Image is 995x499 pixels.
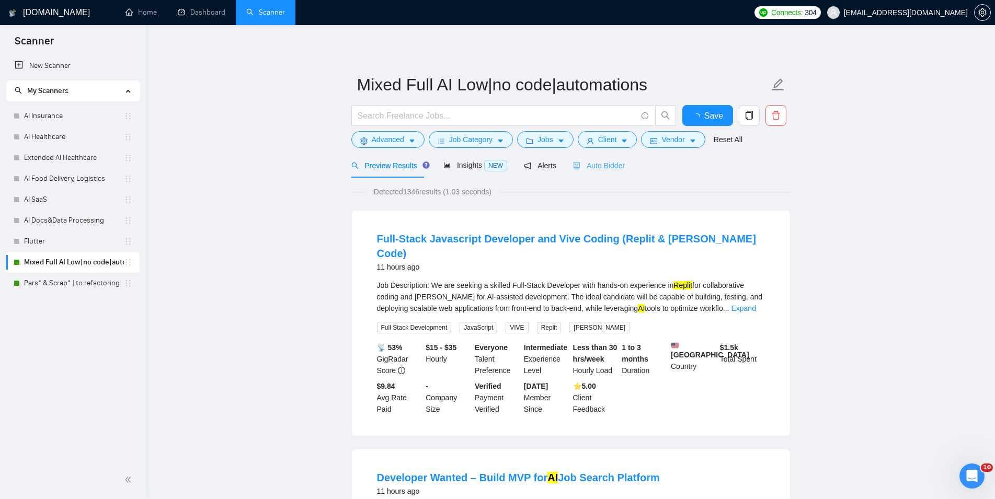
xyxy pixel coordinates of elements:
[497,137,504,145] span: caret-down
[524,382,548,390] b: [DATE]
[24,168,124,189] a: AI Food Delivery, Logistics
[443,161,507,169] span: Insights
[6,168,140,189] li: AI Food Delivery, Logistics
[124,195,132,204] span: holder
[689,137,696,145] span: caret-down
[357,72,769,98] input: Scanner name...
[24,210,124,231] a: AI Docs&Data Processing
[571,380,620,415] div: Client Feedback
[765,105,786,126] button: delete
[573,343,617,363] b: Less than 30 hrs/week
[375,342,424,376] div: GigRadar Score
[24,106,124,126] a: AI Insurance
[526,137,533,145] span: folder
[124,175,132,183] span: holder
[246,8,285,17] a: searchScanner
[377,233,756,259] a: Full-Stack Javascript Developer and Vive Coding (Replit & [PERSON_NAME] Code)
[830,9,837,16] span: user
[15,87,22,94] span: search
[682,105,733,126] button: Save
[124,133,132,141] span: holder
[517,131,574,148] button: folderJobscaret-down
[981,463,993,472] span: 10
[351,162,359,169] span: search
[426,382,428,390] b: -
[975,8,990,17] span: setting
[460,322,497,333] span: JavaScript
[573,382,596,390] b: ⭐️ 5.00
[377,261,765,273] div: 11 hours ago
[421,160,431,170] div: Tooltip anchor
[377,322,452,333] span: Full Stack Development
[622,343,648,363] b: 1 to 3 months
[15,55,131,76] a: New Scanner
[27,86,68,95] span: My Scanners
[124,112,132,120] span: holder
[6,273,140,294] li: Pars* & Scrap* | to refactoring
[6,126,140,147] li: AI Healthcare
[24,189,124,210] a: AI SaaS
[125,8,157,17] a: homeHome
[360,137,368,145] span: setting
[372,134,404,145] span: Advanced
[621,137,628,145] span: caret-down
[24,126,124,147] a: AI Healthcare
[620,342,669,376] div: Duration
[524,343,567,352] b: Intermediate
[671,342,679,349] img: 🇺🇸
[377,382,395,390] b: $9.84
[524,161,556,170] span: Alerts
[522,380,571,415] div: Member Since
[9,5,16,21] img: logo
[547,472,558,483] mark: AI
[377,280,765,314] div: Job Description: We are seeking a skilled Full-Stack Developer with hands-on experience in for co...
[557,137,565,145] span: caret-down
[351,161,427,170] span: Preview Results
[438,137,445,145] span: bars
[475,382,501,390] b: Verified
[6,55,140,76] li: New Scanner
[506,322,528,333] span: VIVE
[731,304,756,312] a: Expand
[377,472,660,483] a: Developer Wanted – Build MVP forAIJob Search Platform
[424,380,473,415] div: Company Size
[6,106,140,126] li: AI Insurance
[650,137,657,145] span: idcard
[587,137,594,145] span: user
[573,162,580,169] span: robot
[661,134,684,145] span: Vendor
[124,258,132,266] span: holder
[429,131,513,148] button: barsJob Categorycaret-down
[377,343,403,352] b: 📡 53%
[124,237,132,246] span: holder
[124,279,132,287] span: holder
[692,113,704,121] span: loading
[377,485,660,497] div: 11 hours ago
[178,8,225,17] a: dashboardDashboard
[6,33,62,55] span: Scanner
[6,231,140,252] li: Flutter
[739,105,760,126] button: copy
[15,86,68,95] span: My Scanners
[714,134,742,145] a: Reset All
[959,463,985,489] iframe: Intercom live chat
[537,134,553,145] span: Jobs
[569,322,630,333] span: [PERSON_NAME]
[739,111,759,120] span: copy
[358,109,637,122] input: Search Freelance Jobs...
[771,7,803,18] span: Connects:
[598,134,617,145] span: Client
[449,134,493,145] span: Job Category
[351,131,425,148] button: settingAdvancedcaret-down
[655,105,676,126] button: search
[475,343,508,352] b: Everyone
[671,342,749,359] b: [GEOGRAPHIC_DATA]
[805,7,816,18] span: 304
[571,342,620,376] div: Hourly Load
[641,131,705,148] button: idcardVendorcaret-down
[473,342,522,376] div: Talent Preference
[367,186,499,198] span: Detected 1346 results (1.03 seconds)
[723,304,729,312] span: ...
[524,162,531,169] span: notification
[6,147,140,168] li: Extended AI Healthcare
